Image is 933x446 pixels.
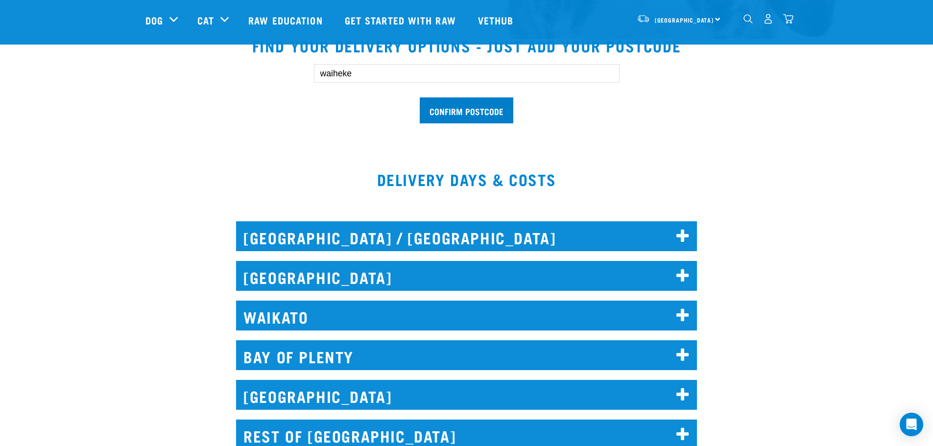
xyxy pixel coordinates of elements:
a: Raw Education [239,0,335,40]
img: home-icon@2x.png [783,14,793,24]
span: [GEOGRAPHIC_DATA] [655,18,714,22]
h2: [GEOGRAPHIC_DATA] / [GEOGRAPHIC_DATA] [236,221,697,251]
h2: WAIKATO [236,301,697,330]
input: Confirm postcode [420,97,513,123]
div: Open Intercom Messenger [900,413,923,436]
h2: [GEOGRAPHIC_DATA] [236,380,697,410]
a: Vethub [468,0,526,40]
h2: [GEOGRAPHIC_DATA] [236,261,697,291]
a: Cat [197,13,214,27]
a: Dog [145,13,163,27]
a: Get started with Raw [335,0,468,40]
input: Enter your postcode here... [314,64,620,83]
h2: BAY OF PLENTY [236,340,697,370]
h2: Find your delivery options - just add your postcode [12,37,921,54]
img: van-moving.png [637,14,650,23]
img: home-icon-1@2x.png [743,14,753,23]
img: user.png [763,14,773,24]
